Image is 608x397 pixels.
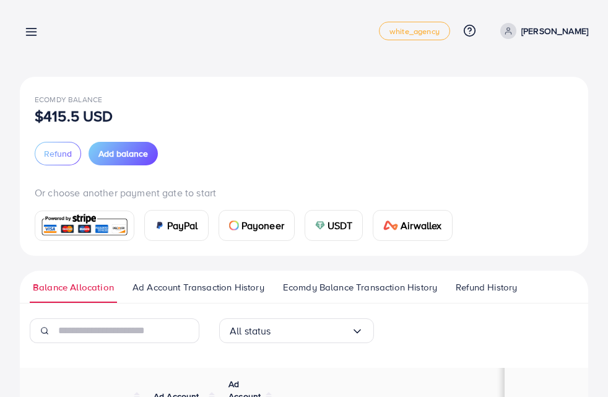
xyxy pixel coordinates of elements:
[283,281,437,294] span: Ecomdy Balance Transaction History
[132,281,264,294] span: Ad Account Transaction History
[35,185,573,200] p: Or choose another payment gate to start
[219,210,295,241] a: cardPayoneer
[401,218,441,233] span: Airwallex
[271,321,351,341] input: Search for option
[241,218,284,233] span: Payoneer
[305,210,363,241] a: cardUSDT
[44,147,72,160] span: Refund
[35,108,113,123] p: $415.5 USD
[379,22,450,40] a: white_agency
[456,281,517,294] span: Refund History
[35,142,81,165] button: Refund
[39,212,130,239] img: card
[315,220,325,230] img: card
[98,147,148,160] span: Add balance
[521,24,588,38] p: [PERSON_NAME]
[383,220,398,230] img: card
[33,281,114,294] span: Balance Allocation
[328,218,353,233] span: USDT
[167,218,198,233] span: PayPal
[155,220,165,230] img: card
[373,210,452,241] a: cardAirwallex
[35,211,134,241] a: card
[219,318,374,343] div: Search for option
[230,321,271,341] span: All status
[495,23,588,39] a: [PERSON_NAME]
[89,142,158,165] button: Add balance
[389,27,440,35] span: white_agency
[35,94,102,105] span: Ecomdy Balance
[144,210,209,241] a: cardPayPal
[229,220,239,230] img: card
